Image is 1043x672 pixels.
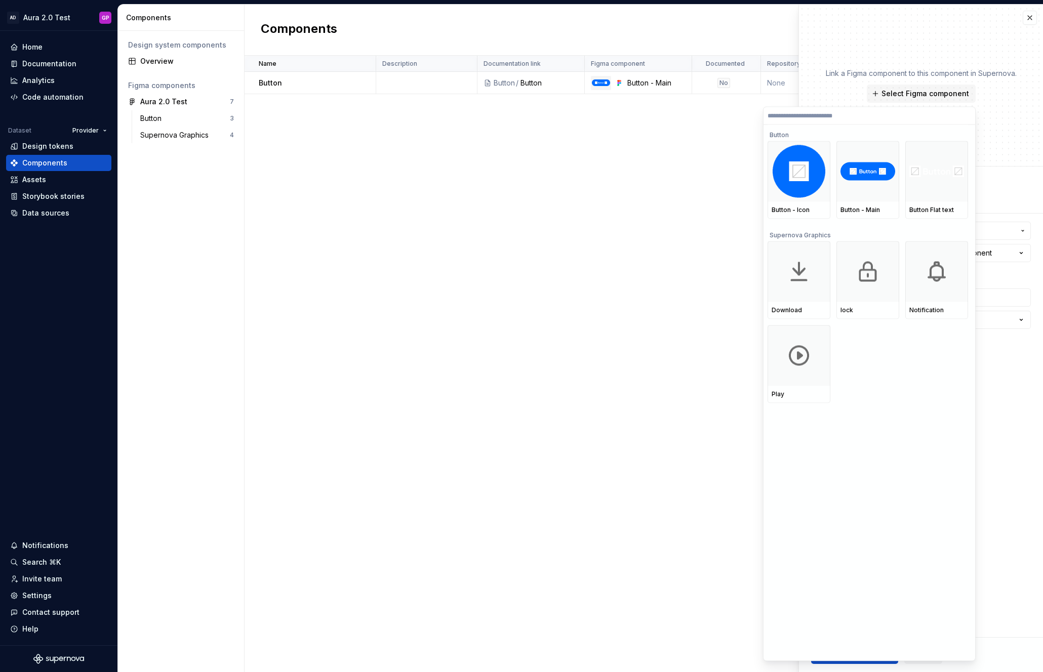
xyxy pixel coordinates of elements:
[826,68,1017,78] p: Link a Figma component to this component in Supernova.
[259,78,282,88] p: Button
[867,85,976,103] button: Select Figma component
[140,56,234,66] div: Overview
[768,124,968,141] div: Button
[6,155,111,171] a: Components
[767,60,800,68] p: Repository
[22,141,73,151] div: Design tokens
[22,42,43,52] div: Home
[124,53,238,69] a: Overview
[230,114,234,122] div: 3
[761,72,880,94] td: None
[881,89,969,99] span: Select Figma component
[124,94,238,110] a: Aura 2.0 Test7
[520,78,578,88] div: Button
[840,205,895,214] div: Button - Main
[22,607,79,617] div: Contact support
[22,208,69,218] div: Data sources
[484,60,541,68] p: Documentation link
[136,127,238,143] a: Supernova Graphics4
[840,306,895,314] div: lock
[22,557,61,567] div: Search ⌘K
[22,175,46,185] div: Assets
[6,587,111,604] a: Settings
[128,40,234,50] div: Design system components
[592,79,610,86] img: Button - Main
[128,80,234,91] div: Figma components
[140,113,166,123] div: Button
[2,7,115,28] button: ADAura 2.0 TestGP
[261,21,337,39] h2: Components
[102,14,109,22] div: GP
[494,78,515,88] div: Button
[22,574,62,584] div: Invite team
[6,604,111,620] button: Contact support
[22,75,55,86] div: Analytics
[6,205,111,221] a: Data sources
[6,56,111,72] a: Documentation
[717,78,730,88] div: No
[6,138,111,154] a: Design tokens
[7,12,19,24] div: AD
[22,59,76,69] div: Documentation
[772,390,826,398] div: Play
[140,97,187,107] div: Aura 2.0 Test
[259,60,276,68] p: Name
[6,89,111,105] a: Code automation
[772,306,826,314] div: Download
[591,60,645,68] p: Figma component
[68,123,111,138] button: Provider
[22,191,85,201] div: Storybook stories
[33,654,84,664] svg: Supernova Logo
[136,110,238,127] a: Button3
[6,571,111,587] a: Invite team
[22,540,68,551] div: Notifications
[772,205,826,214] div: Button - Icon
[627,78,686,88] div: Button - Main
[8,127,31,135] div: Dataset
[23,13,70,23] div: Aura 2.0 Test
[6,554,111,570] button: Search ⌘K
[126,13,240,23] div: Components
[6,537,111,554] button: Notifications
[72,127,99,135] span: Provider
[909,205,964,214] div: Button Flat text
[22,158,67,168] div: Components
[22,92,84,102] div: Code automation
[706,60,745,68] p: Documented
[909,306,964,314] div: Notification
[6,39,111,55] a: Home
[230,98,234,106] div: 7
[515,78,520,88] div: /
[6,188,111,204] a: Storybook stories
[382,60,417,68] p: Description
[6,621,111,637] button: Help
[6,72,111,89] a: Analytics
[230,131,234,139] div: 4
[140,130,213,140] div: Supernova Graphics
[22,591,52,601] div: Settings
[768,225,968,241] div: Supernova Graphics
[22,624,38,634] div: Help
[6,172,111,188] a: Assets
